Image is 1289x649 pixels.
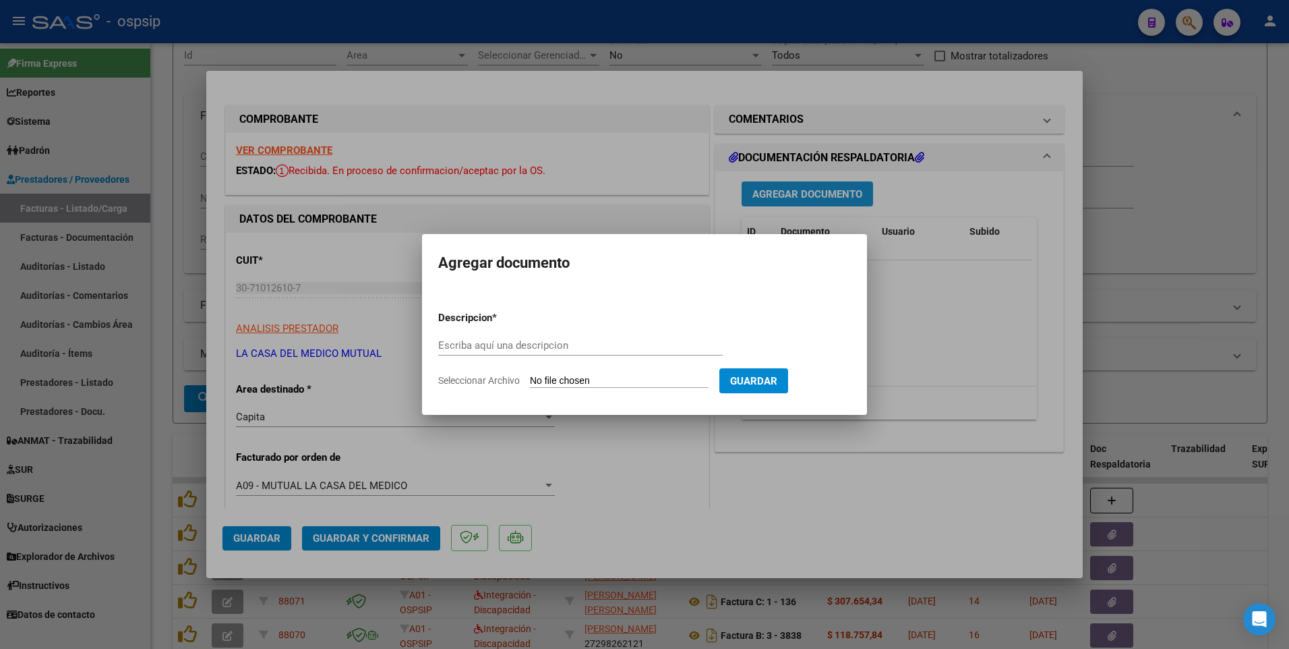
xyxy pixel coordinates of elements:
[438,310,562,326] p: Descripcion
[1243,603,1276,636] div: Open Intercom Messenger
[438,250,851,276] h2: Agregar documento
[730,375,777,387] span: Guardar
[438,375,520,386] span: Seleccionar Archivo
[719,368,788,393] button: Guardar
